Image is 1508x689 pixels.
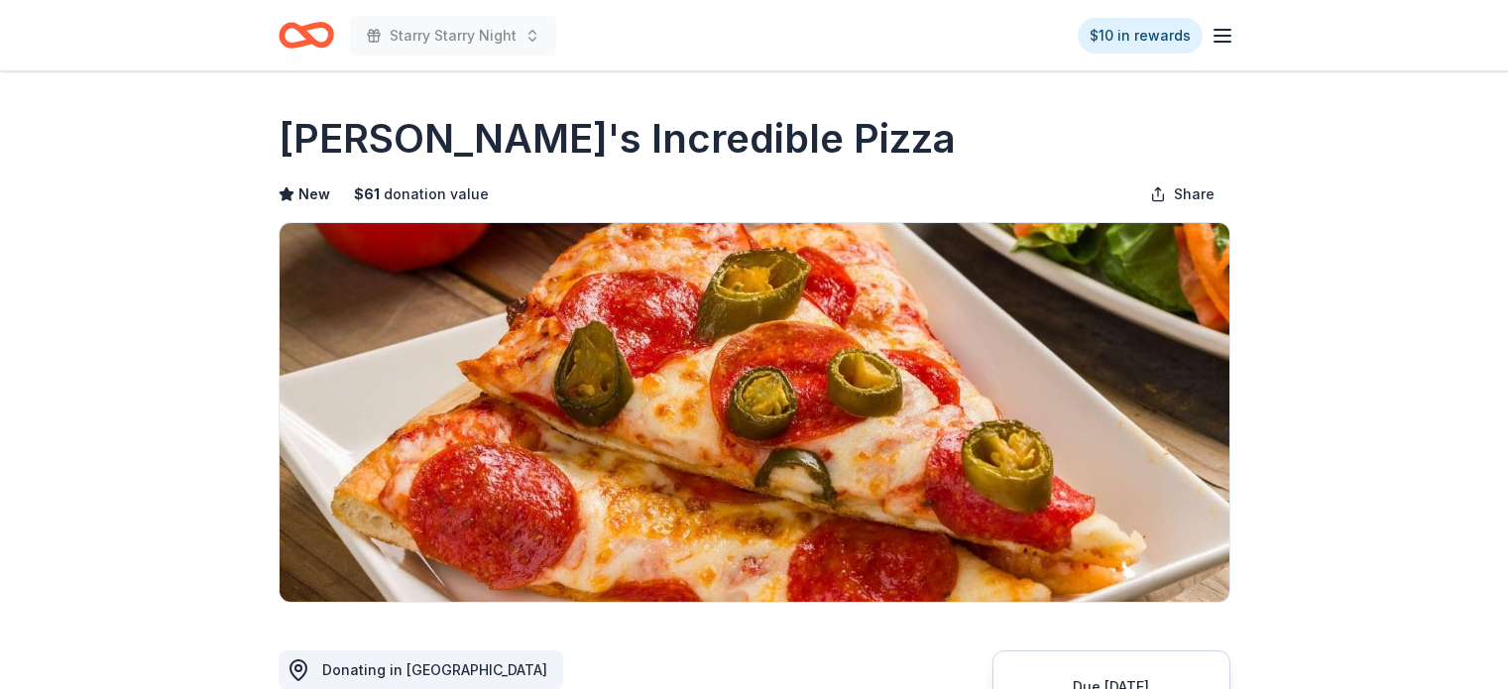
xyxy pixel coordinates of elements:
[1174,182,1215,206] span: Share
[390,24,517,48] span: Starry Starry Night
[322,661,547,678] span: Donating in [GEOGRAPHIC_DATA]
[384,182,489,206] span: donation value
[354,182,380,206] span: $ 61
[280,223,1229,602] img: Image for John's Incredible Pizza
[1134,174,1230,214] button: Share
[279,111,956,167] h1: [PERSON_NAME]'s Incredible Pizza
[1078,18,1203,54] a: $10 in rewards
[350,16,556,56] button: Starry Starry Night
[298,182,330,206] span: New
[279,12,334,58] a: Home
